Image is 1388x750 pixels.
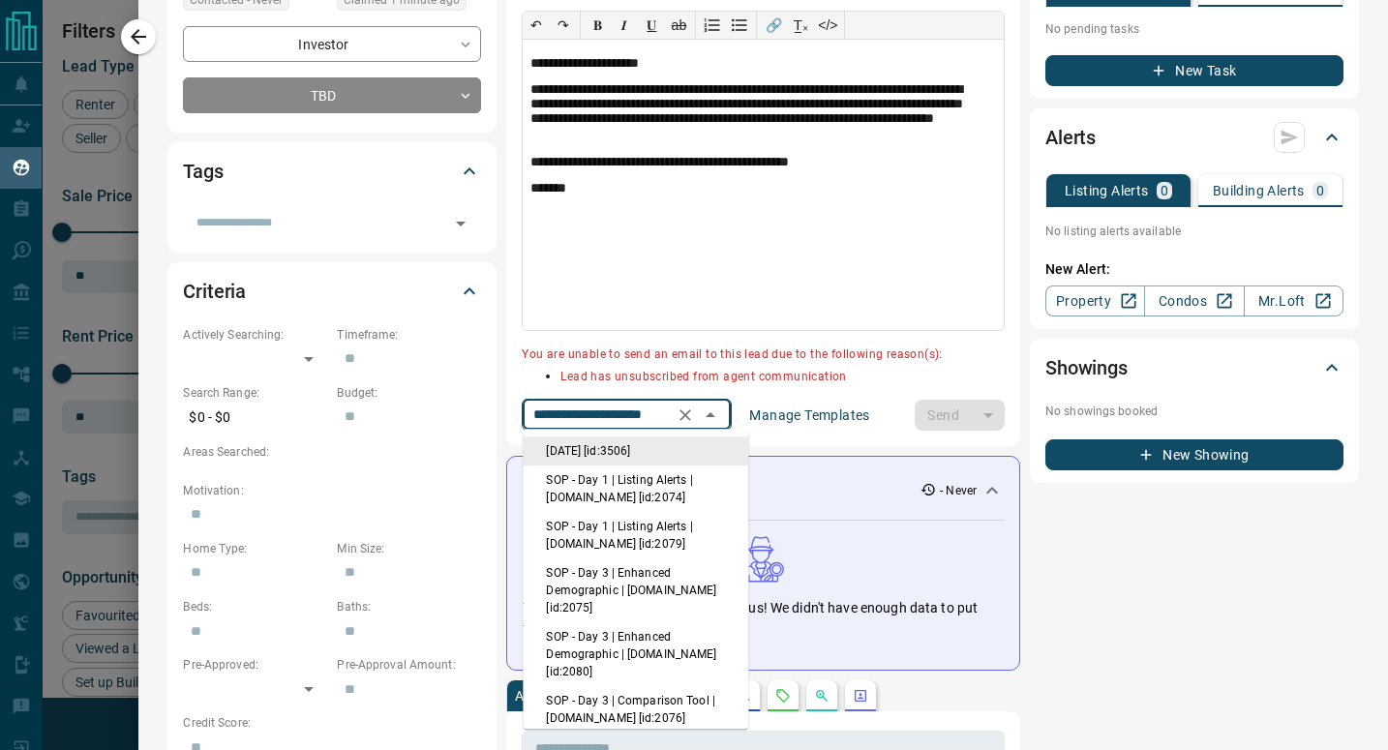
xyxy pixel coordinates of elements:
div: Criteria [183,268,481,315]
button: Close [697,402,724,429]
p: All [515,689,530,703]
li: SOP - Day 3 | Enhanced Demographic | [DOMAIN_NAME] [id:2075] [523,558,748,622]
p: Areas Searched: [183,443,481,461]
button: ↷ [550,12,577,39]
h2: Alerts [1045,122,1096,153]
p: No pending tasks [1045,15,1343,44]
p: Building Alerts [1213,184,1305,197]
div: Showings [1045,345,1343,391]
svg: Opportunities [814,688,830,704]
p: Search Range: [183,384,327,402]
div: split button [915,400,1005,431]
p: No listing alerts available [1045,223,1343,240]
button: Bullet list [726,12,753,39]
p: 0 [1161,184,1168,197]
h2: Showings [1045,352,1128,383]
div: Tags [183,148,481,195]
button: Open [447,210,474,237]
p: $0 - $0 [183,402,327,434]
button: Numbered list [699,12,726,39]
button: New Showing [1045,439,1343,470]
li: [DATE] [id:3506] [523,436,748,465]
div: TBD [183,77,481,113]
p: Motivation: [183,482,481,499]
p: New Alert: [1045,259,1343,280]
h2: Criteria [183,276,246,307]
button: 𝐔 [638,12,665,39]
button: ↶ [523,12,550,39]
button: ab [665,12,692,39]
s: ab [672,17,687,33]
div: Activity Summary- Never [523,472,1004,508]
button: 𝐁 [584,12,611,39]
p: Lead has unsubscribed from agent communication [560,368,1005,387]
button: 𝑰 [611,12,638,39]
a: Condos [1144,285,1244,316]
button: 🔗 [760,12,787,39]
button: Manage Templates [738,400,881,431]
p: Your client is keeping things mysterious! We didn't have enough data to put together a summary. [523,598,1004,639]
p: Pre-Approval Amount: [337,656,481,674]
button: </> [814,12,841,39]
a: Mr.Loft [1244,285,1343,316]
svg: Agent Actions [853,688,868,704]
p: 0 [1316,184,1324,197]
p: No showings booked [1045,403,1343,420]
svg: Requests [775,688,791,704]
p: Home Type: [183,540,327,557]
p: Baths: [337,598,481,615]
a: Property [1045,285,1145,316]
button: T̲ₓ [787,12,814,39]
p: - Never [940,482,977,499]
p: Budget: [337,384,481,402]
p: Credit Score: [183,714,481,732]
div: Investor [183,26,481,62]
p: Actively Searching: [183,326,327,344]
button: New Task [1045,55,1343,86]
span: 𝐔 [647,17,656,33]
li: SOP - Day 1 | Listing Alerts | [DOMAIN_NAME] [id:2074] [523,465,748,512]
button: Clear [672,402,699,429]
p: You are unable to send an email to this lead due to the following reason(s): [522,345,1005,365]
p: Listing Alerts [1065,184,1149,197]
div: Alerts [1045,114,1343,161]
li: SOP - Day 3 | Enhanced Demographic | [DOMAIN_NAME] [id:2080] [523,622,748,686]
p: Min Size: [337,540,481,557]
li: SOP - Day 1 | Listing Alerts | [DOMAIN_NAME] [id:2079] [523,512,748,558]
p: Beds: [183,598,327,615]
h2: Tags [183,156,223,187]
li: SOP - Day 3 | Comparison Tool | [DOMAIN_NAME] [id:2076] [523,686,748,733]
p: Timeframe: [337,326,481,344]
p: Pre-Approved: [183,656,327,674]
